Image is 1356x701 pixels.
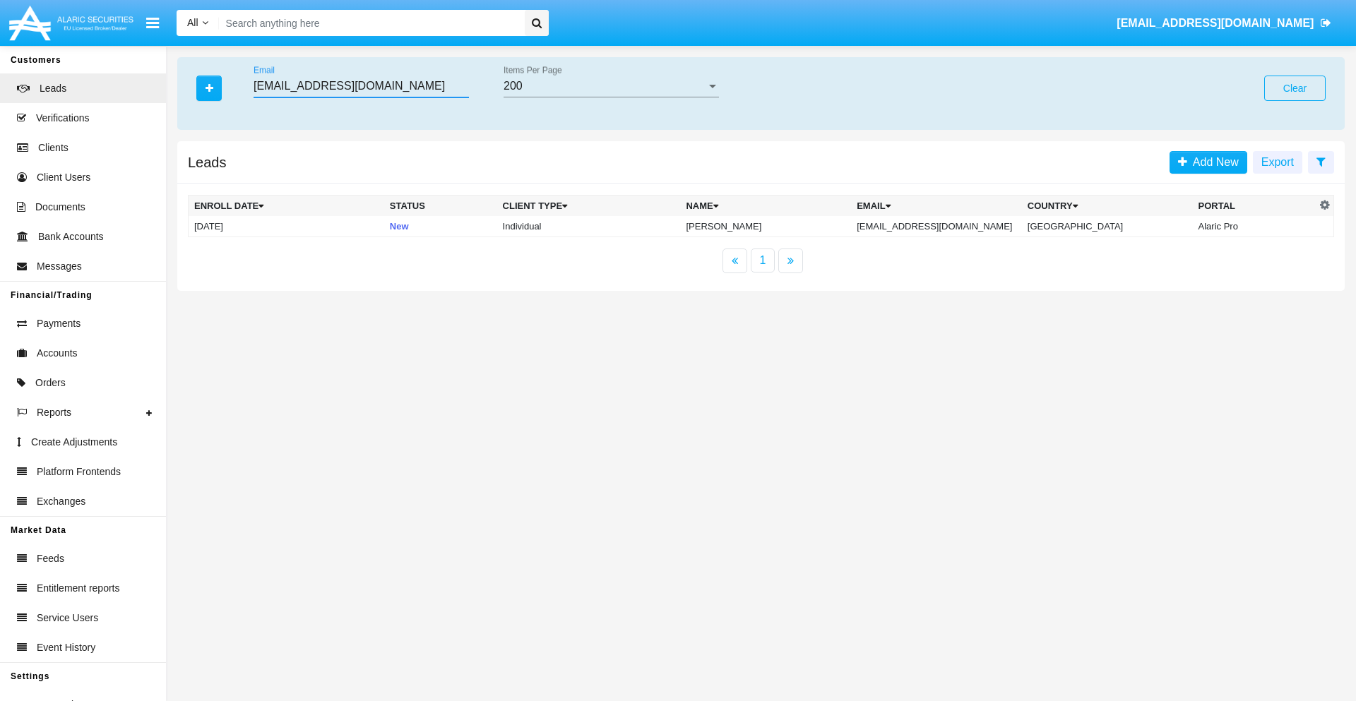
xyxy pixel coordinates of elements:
[189,196,384,217] th: Enroll Date
[37,494,85,509] span: Exchanges
[1117,17,1314,29] span: [EMAIL_ADDRESS][DOMAIN_NAME]
[38,229,104,244] span: Bank Accounts
[219,10,520,36] input: Search
[1022,196,1193,217] th: Country
[177,16,219,30] a: All
[38,140,69,155] span: Clients
[37,465,121,479] span: Platform Frontends
[177,248,1345,273] nav: paginator
[1187,156,1239,168] span: Add New
[188,157,227,168] h5: Leads
[680,196,851,217] th: Name
[504,80,523,92] span: 200
[384,216,497,237] td: New
[1170,151,1247,174] a: Add New
[37,581,120,596] span: Entitlement reports
[37,170,90,185] span: Client Users
[37,611,98,625] span: Service Users
[187,17,198,28] span: All
[851,216,1022,237] td: [EMAIL_ADDRESS][DOMAIN_NAME]
[1261,156,1294,168] span: Export
[36,111,89,126] span: Verifications
[1110,4,1338,43] a: [EMAIL_ADDRESS][DOMAIN_NAME]
[37,259,82,274] span: Messages
[384,196,497,217] th: Status
[37,551,64,566] span: Feeds
[37,405,71,420] span: Reports
[37,316,81,331] span: Payments
[497,216,681,237] td: Individual
[680,216,851,237] td: [PERSON_NAME]
[189,216,384,237] td: [DATE]
[40,81,66,96] span: Leads
[31,435,117,450] span: Create Adjustments
[1253,151,1302,174] button: Export
[1193,216,1316,237] td: Alaric Pro
[1193,196,1316,217] th: Portal
[37,640,95,655] span: Event History
[35,200,85,215] span: Documents
[1264,76,1326,101] button: Clear
[851,196,1022,217] th: Email
[497,196,681,217] th: Client Type
[1022,216,1193,237] td: [GEOGRAPHIC_DATA]
[7,2,136,44] img: Logo image
[35,376,66,390] span: Orders
[37,346,78,361] span: Accounts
